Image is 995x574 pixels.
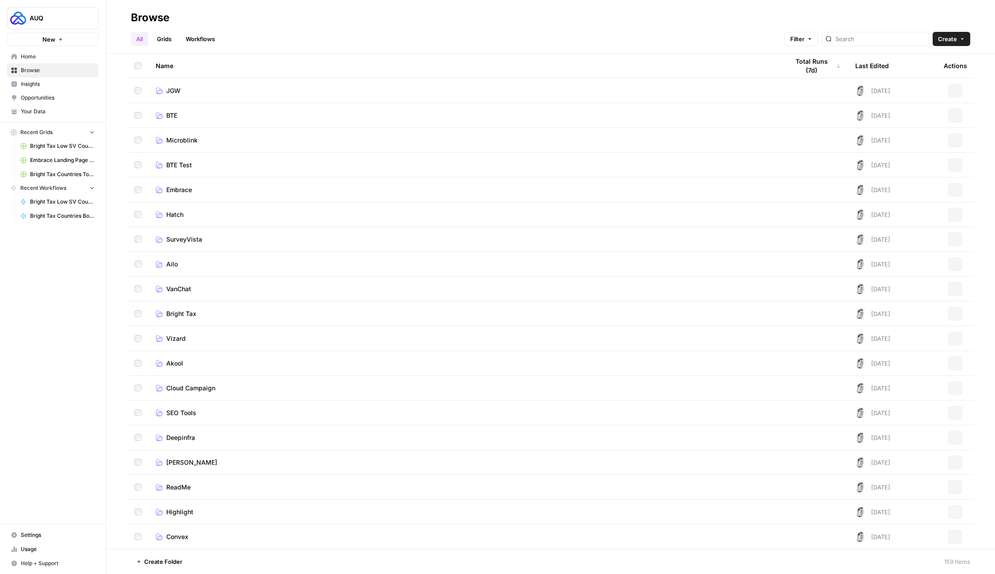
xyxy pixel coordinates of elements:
[166,235,202,244] span: SurveyVista
[855,110,866,121] img: 28dbpmxwbe1lgts1kkshuof3rm4g
[156,384,775,393] a: Cloud Campaign
[30,156,95,164] span: Embrace Landing Page Grid
[938,35,957,43] span: Create
[855,259,890,270] div: [DATE]
[855,333,890,344] div: [DATE]
[855,507,866,517] img: 28dbpmxwbe1lgts1kkshuof3rm4g
[166,384,215,393] span: Cloud Campaign
[855,532,890,542] div: [DATE]
[7,7,99,29] button: Workspace: AUQ
[166,458,217,467] span: [PERSON_NAME]
[855,308,890,319] div: [DATE]
[131,32,148,46] a: All
[156,532,775,541] a: Convex
[16,209,99,223] a: Bright Tax Countries Bottom Tier
[855,85,890,96] div: [DATE]
[855,284,866,294] img: 28dbpmxwbe1lgts1kkshuof3rm4g
[855,333,866,344] img: 28dbpmxwbe1lgts1kkshuof3rm4g
[835,35,925,43] input: Search
[7,91,99,105] a: Opportunities
[42,35,55,44] span: New
[166,210,184,219] span: Hatch
[180,32,220,46] a: Workflows
[156,260,775,269] a: Ailo
[7,77,99,91] a: Insights
[855,457,866,468] img: 28dbpmxwbe1lgts1kkshuof3rm4g
[855,308,866,319] img: 28dbpmxwbe1lgts1kkshuof3rm4g
[7,33,99,46] button: New
[156,483,775,492] a: ReadMe
[166,111,177,120] span: BTE
[30,198,95,206] span: Bright Tax Low SV Countries
[156,285,775,293] a: VanChat
[21,80,95,88] span: Insights
[166,433,195,442] span: Deepinfra
[785,32,818,46] button: Filter
[7,126,99,139] button: Recent Grids
[21,94,95,102] span: Opportunities
[144,557,182,566] span: Create Folder
[855,160,890,170] div: [DATE]
[166,334,186,343] span: Vizard
[21,53,95,61] span: Home
[156,334,775,343] a: Vizard
[166,309,196,318] span: Bright Tax
[166,161,192,170] span: BTE Test
[166,86,180,95] span: JGW
[7,104,99,119] a: Your Data
[156,458,775,467] a: [PERSON_NAME]
[855,432,890,443] div: [DATE]
[156,309,775,318] a: Bright Tax
[855,358,866,369] img: 28dbpmxwbe1lgts1kkshuof3rm4g
[855,135,890,146] div: [DATE]
[30,142,95,150] span: Bright Tax Low SV Countries Grid
[855,135,866,146] img: 28dbpmxwbe1lgts1kkshuof3rm4g
[16,195,99,209] a: Bright Tax Low SV Countries
[855,110,890,121] div: [DATE]
[166,136,198,145] span: Microblink
[156,161,775,170] a: BTE Test
[16,153,99,167] a: Embrace Landing Page Grid
[855,284,890,294] div: [DATE]
[944,557,970,566] div: 159 Items
[855,209,866,220] img: 28dbpmxwbe1lgts1kkshuof3rm4g
[21,108,95,116] span: Your Data
[944,54,967,78] div: Actions
[131,11,169,25] div: Browse
[789,54,841,78] div: Total Runs (7d)
[855,383,890,393] div: [DATE]
[156,86,775,95] a: JGW
[855,482,866,493] img: 28dbpmxwbe1lgts1kkshuof3rm4g
[16,139,99,153] a: Bright Tax Low SV Countries Grid
[21,66,95,74] span: Browse
[21,545,95,553] span: Usage
[855,507,890,517] div: [DATE]
[790,35,804,43] span: Filter
[10,10,26,26] img: AUQ Logo
[855,408,890,418] div: [DATE]
[855,432,866,443] img: 28dbpmxwbe1lgts1kkshuof3rm4g
[152,32,177,46] a: Grids
[20,184,66,192] span: Recent Workflows
[156,136,775,145] a: Microblink
[7,542,99,556] a: Usage
[7,50,99,64] a: Home
[7,63,99,77] a: Browse
[933,32,970,46] button: Create
[166,285,191,293] span: VanChat
[855,209,890,220] div: [DATE]
[30,170,95,178] span: Bright Tax Countries Top Tier Grid
[166,508,193,516] span: Highlight
[166,260,178,269] span: Ailo
[166,532,188,541] span: Convex
[156,210,775,219] a: Hatch
[855,85,866,96] img: 28dbpmxwbe1lgts1kkshuof3rm4g
[855,185,866,195] img: 28dbpmxwbe1lgts1kkshuof3rm4g
[7,528,99,542] a: Settings
[855,408,866,418] img: 28dbpmxwbe1lgts1kkshuof3rm4g
[855,457,890,468] div: [DATE]
[855,482,890,493] div: [DATE]
[855,383,866,393] img: 28dbpmxwbe1lgts1kkshuof3rm4g
[166,483,191,492] span: ReadMe
[21,559,95,567] span: Help + Support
